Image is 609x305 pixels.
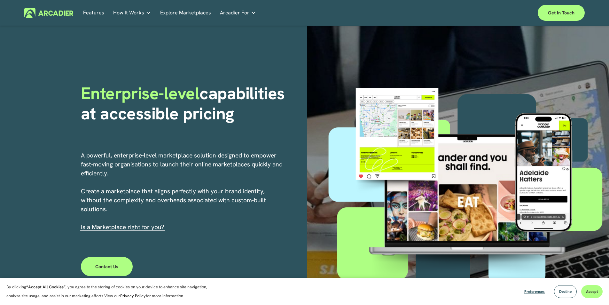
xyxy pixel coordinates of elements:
span: Accept [586,289,598,294]
strong: “Accept All Cookies” [26,284,66,290]
button: Decline [554,285,577,298]
img: Arcadier [24,8,73,18]
span: I [81,223,164,231]
a: Features [83,8,104,18]
a: Contact Us [81,257,133,276]
strong: capabilities at accessible pricing [81,82,289,124]
a: s a Marketplace right for you? [82,223,164,231]
span: Arcadier For [220,8,249,17]
button: Accept [581,285,603,298]
span: Enterprise-level [81,82,200,104]
a: Explore Marketplaces [160,8,211,18]
span: How It Works [113,8,144,17]
span: Decline [559,289,572,294]
a: folder dropdown [220,8,256,18]
button: Preferences [519,285,550,298]
p: A powerful, enterprise-level marketplace solution designed to empower fast-moving organisations t... [81,151,284,232]
span: Preferences [524,289,545,294]
p: By clicking , you agree to the storing of cookies on your device to enhance site navigation, anal... [6,283,214,301]
a: Privacy Policy [120,293,146,299]
a: folder dropdown [113,8,151,18]
a: Get in touch [538,5,585,21]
